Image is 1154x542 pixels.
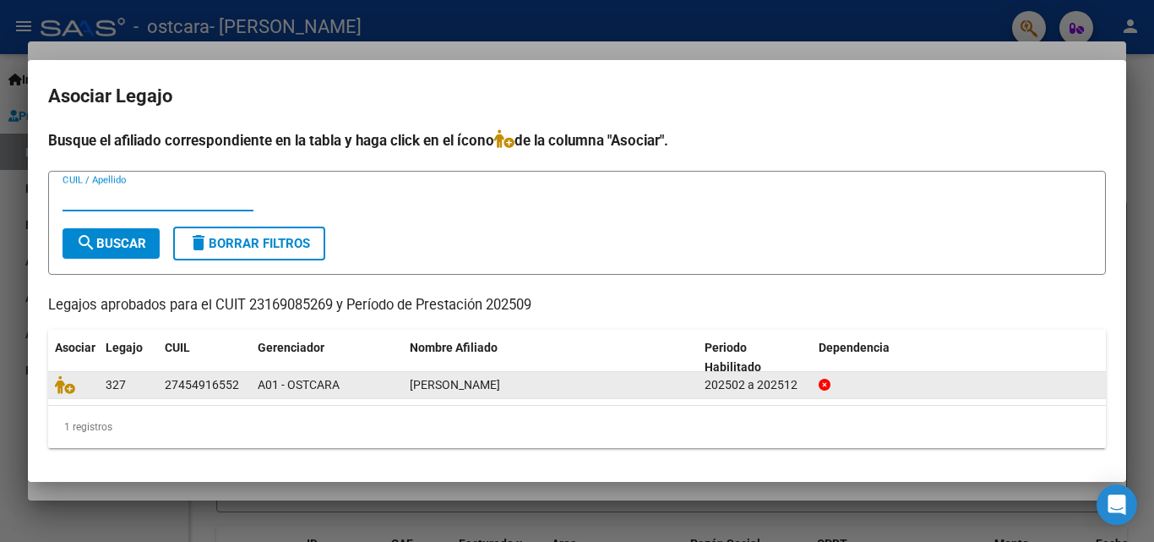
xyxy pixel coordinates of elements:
button: Buscar [63,228,160,259]
h4: Busque el afiliado correspondiente en la tabla y haga click en el ícono de la columna "Asociar". [48,129,1106,151]
datatable-header-cell: Nombre Afiliado [403,330,698,386]
span: Buscar [76,236,146,251]
div: 202502 a 202512 [705,375,805,395]
datatable-header-cell: Periodo Habilitado [698,330,812,386]
span: Dependencia [819,341,890,354]
div: Open Intercom Messenger [1097,485,1137,525]
h2: Asociar Legajo [48,80,1106,112]
datatable-header-cell: Dependencia [812,330,1107,386]
div: 1 registros [48,406,1106,448]
span: Asociar [55,341,95,354]
span: Legajo [106,341,143,354]
datatable-header-cell: CUIL [158,330,251,386]
span: Periodo Habilitado [705,341,761,374]
span: Borrar Filtros [188,236,310,251]
button: Borrar Filtros [173,227,325,260]
span: Gerenciador [258,341,324,354]
span: ROMERO DELFINA DANIELA [410,378,500,391]
p: Legajos aprobados para el CUIT 23169085269 y Período de Prestación 202509 [48,295,1106,316]
datatable-header-cell: Gerenciador [251,330,403,386]
span: Nombre Afiliado [410,341,498,354]
div: 27454916552 [165,375,239,395]
span: A01 - OSTCARA [258,378,340,391]
mat-icon: delete [188,233,209,253]
span: CUIL [165,341,190,354]
mat-icon: search [76,233,96,253]
datatable-header-cell: Asociar [48,330,99,386]
datatable-header-cell: Legajo [99,330,158,386]
span: 327 [106,378,126,391]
